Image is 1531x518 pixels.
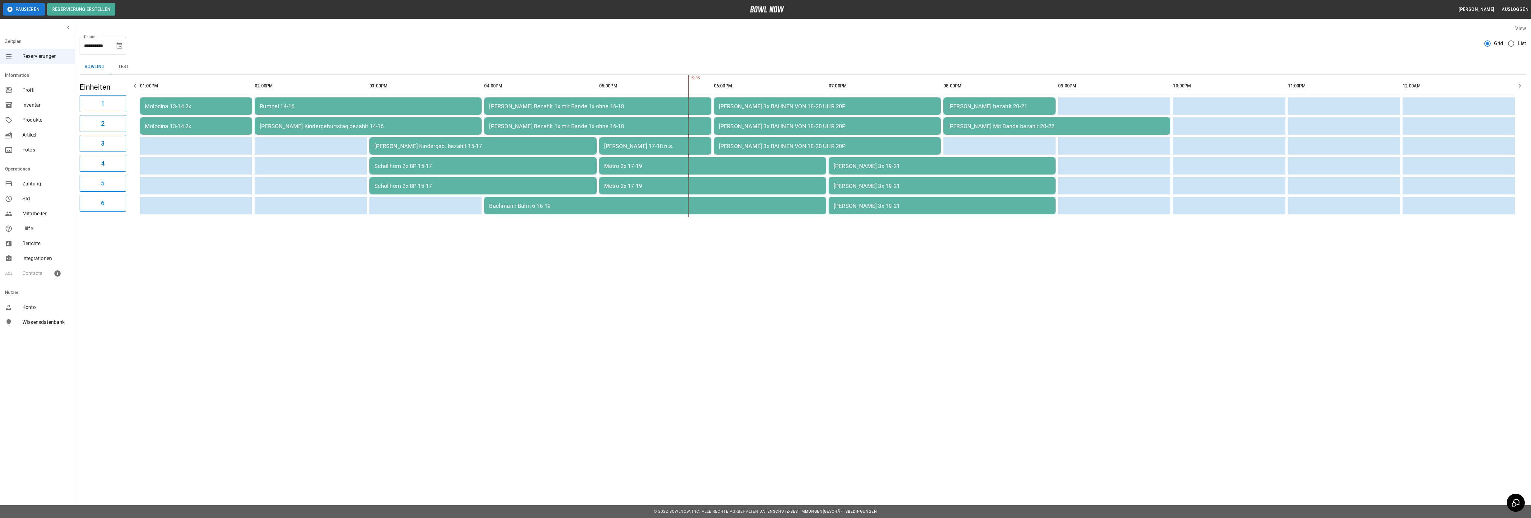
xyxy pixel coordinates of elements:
div: Molodina 13-14 2x [145,123,247,129]
div: [PERSON_NAME] bezahlt 20-21 [948,103,1051,110]
div: [PERSON_NAME] 3x 19-21 [834,183,1051,189]
th: 03:00PM [369,77,482,95]
th: 04:00PM [484,77,596,95]
th: 11:00PM [1288,77,1400,95]
img: logo [750,6,784,12]
button: Reservierung erstellen [47,3,116,16]
div: Schöllhorn 2x 8P 15-17 [374,163,591,169]
div: Molodina 13-14 2x [145,103,247,110]
div: inventory tabs [80,59,1526,74]
span: Konto [22,304,70,311]
div: [PERSON_NAME] 17-18 n.s. [604,143,706,149]
a: Geschäftsbedingungen [824,509,877,514]
span: List [1518,40,1526,47]
span: Fotos [22,146,70,154]
h6: 6 [101,198,104,208]
span: Berichte [22,240,70,247]
div: [PERSON_NAME] Bezahlt 1x mit Bande 1x ohne 16-18 [489,103,706,110]
th: 08:00PM [943,77,1056,95]
button: 6 [80,195,126,212]
span: Inventar [22,101,70,109]
button: 5 [80,175,126,192]
th: 09:00PM [1058,77,1170,95]
span: Zahlung [22,180,70,188]
div: [PERSON_NAME] Kindergeburtstag bezahlt 14-16 [260,123,477,129]
div: Metro 2x 17-19 [604,183,821,189]
div: [PERSON_NAME] Mit Bande bezahlt 20-22 [948,123,1165,129]
span: Integrationen [22,255,70,262]
button: Choose date, selected date is 18. Okt. 2025 [113,40,126,52]
button: Ausloggen [1499,4,1531,15]
span: Artikel [22,131,70,139]
th: 06:00PM [714,77,826,95]
span: Profil [22,86,70,94]
span: Wissensdatenbank [22,319,70,326]
th: 05:00PM [599,77,711,95]
div: Metro 2x 17-19 [604,163,821,169]
span: Std [22,195,70,203]
div: [PERSON_NAME] 3x BAHNEN VON 18-20 UHR 20P [719,103,936,110]
span: Hilfe [22,225,70,232]
div: [PERSON_NAME] Kindergeb. bezahlt 15-17 [374,143,591,149]
th: 07:00PM [829,77,941,95]
th: 02:00PM [255,77,367,95]
h6: 5 [101,178,104,188]
div: [PERSON_NAME] Bezahlt 1x mit Bande 1x ohne 16-18 [489,123,706,129]
span: Reservierungen [22,53,70,60]
span: Produkte [22,116,70,124]
span: Mitarbeiter [22,210,70,217]
div: [PERSON_NAME] 3x 19-21 [834,203,1051,209]
div: [PERSON_NAME] 3x BAHNEN VON 18-20 UHR 20P [719,123,936,129]
th: 10:00PM [1173,77,1285,95]
div: [PERSON_NAME] 3x 19-21 [834,163,1051,169]
span: Grid [1494,40,1503,47]
span: 19:05 [688,75,690,82]
th: 01:00PM [140,77,252,95]
div: Schöllhorn 2x 8P 15-17 [374,183,591,189]
th: 12:00AM [1403,77,1515,95]
div: Bachmann Bahn 6 16-19 [489,203,821,209]
div: [PERSON_NAME] 3x BAHNEN VON 18-20 UHR 20P [719,143,936,149]
button: Pausieren [3,3,45,16]
button: [PERSON_NAME] [1456,4,1497,15]
a: Datenschutz-Bestimmungen [760,509,823,514]
span: © 2022 BowlNow, Inc. Alle Rechte vorbehalten. [654,509,760,514]
table: sticky table [137,75,1517,217]
label: View [1515,26,1526,31]
div: Rumpel 14-16 [260,103,477,110]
